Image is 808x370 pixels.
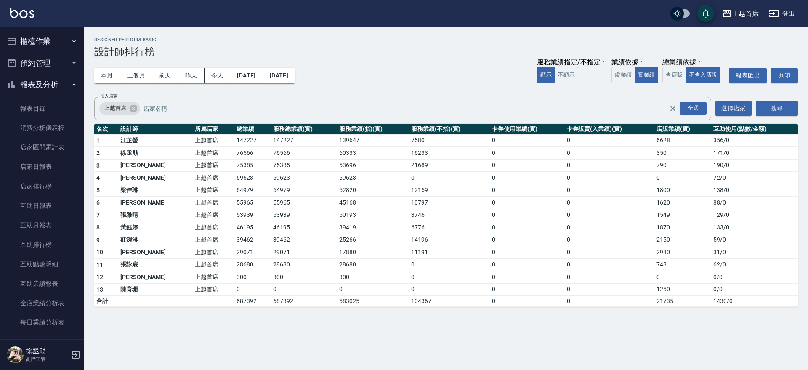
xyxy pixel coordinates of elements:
td: 147227 [234,134,271,147]
td: 0 [337,283,409,296]
button: 含店販 [662,67,686,83]
td: 88 / 0 [711,197,798,209]
img: Logo [10,8,34,18]
td: 0 [490,296,564,307]
td: 64979 [234,184,271,197]
td: 江芷螢 [118,134,193,147]
td: 上越首席 [193,221,234,234]
button: 不顯示 [555,67,578,83]
td: 129 / 0 [711,209,798,221]
td: 0 [654,271,711,284]
button: 虛業績 [611,67,635,83]
td: 53696 [337,159,409,172]
div: 業績依據： [611,58,658,67]
td: 上越首席 [193,234,234,246]
button: Clear [667,103,679,114]
td: 748 [654,258,711,271]
td: 29071 [271,246,337,259]
a: 店家區間累計表 [3,138,81,157]
td: 0 [490,209,564,221]
td: 28680 [234,258,271,271]
a: 互助日報表 [3,196,81,216]
th: 名次 [94,124,118,135]
td: [PERSON_NAME] [118,197,193,209]
td: 0 [565,296,654,307]
td: 50193 [337,209,409,221]
td: 687392 [271,296,337,307]
td: 1620 [654,197,711,209]
h3: 設計師排行榜 [94,46,798,58]
td: 0 [409,172,490,184]
td: 300 [271,271,337,284]
td: [PERSON_NAME] [118,246,193,259]
td: 0 [490,134,564,147]
td: 上越首席 [193,209,234,221]
td: 45168 [337,197,409,209]
button: 顯示 [537,67,555,83]
td: 0 [490,283,564,296]
td: 39462 [271,234,337,246]
td: 0 [565,134,654,147]
p: 高階主管 [26,355,69,363]
td: 0 [565,147,654,160]
td: 0 [565,172,654,184]
button: Open [678,100,708,117]
button: 本月 [94,68,120,83]
a: 全店業績分析表 [3,293,81,313]
td: 0 [565,221,654,234]
td: 張詠宸 [118,258,193,271]
td: 138 / 0 [711,184,798,197]
button: 登出 [765,6,798,21]
td: 133 / 0 [711,221,798,234]
td: 7580 [409,134,490,147]
td: 104367 [409,296,490,307]
a: 報表匯出 [729,68,767,83]
span: 上越首席 [99,104,131,112]
td: 46195 [271,221,337,234]
td: 0 [409,283,490,296]
td: 190 / 0 [711,159,798,172]
td: 52820 [337,184,409,197]
span: 13 [96,286,104,293]
td: 21689 [409,159,490,172]
span: 6 [96,199,100,206]
td: 徐丞勛 [118,147,193,160]
td: 6628 [654,134,711,147]
button: 櫃檯作業 [3,30,81,52]
td: 29071 [234,246,271,259]
button: 實業績 [635,67,658,83]
td: 300 [234,271,271,284]
td: 0 [565,283,654,296]
td: 0 [409,271,490,284]
td: 1870 [654,221,711,234]
button: 前天 [152,68,178,83]
td: [PERSON_NAME] [118,172,193,184]
td: 687392 [234,296,271,307]
a: 互助月報表 [3,216,81,235]
td: 0 [490,234,564,246]
td: 76566 [234,147,271,160]
th: 服務業績(不指)(實) [409,124,490,135]
div: 上越首席 [99,102,140,115]
td: 350 [654,147,711,160]
td: 0 [490,246,564,259]
span: 8 [96,224,100,231]
button: 不含入店販 [686,67,721,83]
td: 0 [565,184,654,197]
td: 0 [490,184,564,197]
td: [PERSON_NAME] [118,271,193,284]
td: 0 [490,147,564,160]
td: 梁佳琳 [118,184,193,197]
td: 76566 [271,147,337,160]
a: 互助點數明細 [3,255,81,274]
td: 356 / 0 [711,134,798,147]
td: 0 [565,246,654,259]
td: 上越首席 [193,197,234,209]
button: 搜尋 [756,101,798,116]
th: 總業績 [234,124,271,135]
td: 3746 [409,209,490,221]
td: 陳育珊 [118,283,193,296]
td: 上越首席 [193,246,234,259]
td: 0 / 0 [711,283,798,296]
td: 10797 [409,197,490,209]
